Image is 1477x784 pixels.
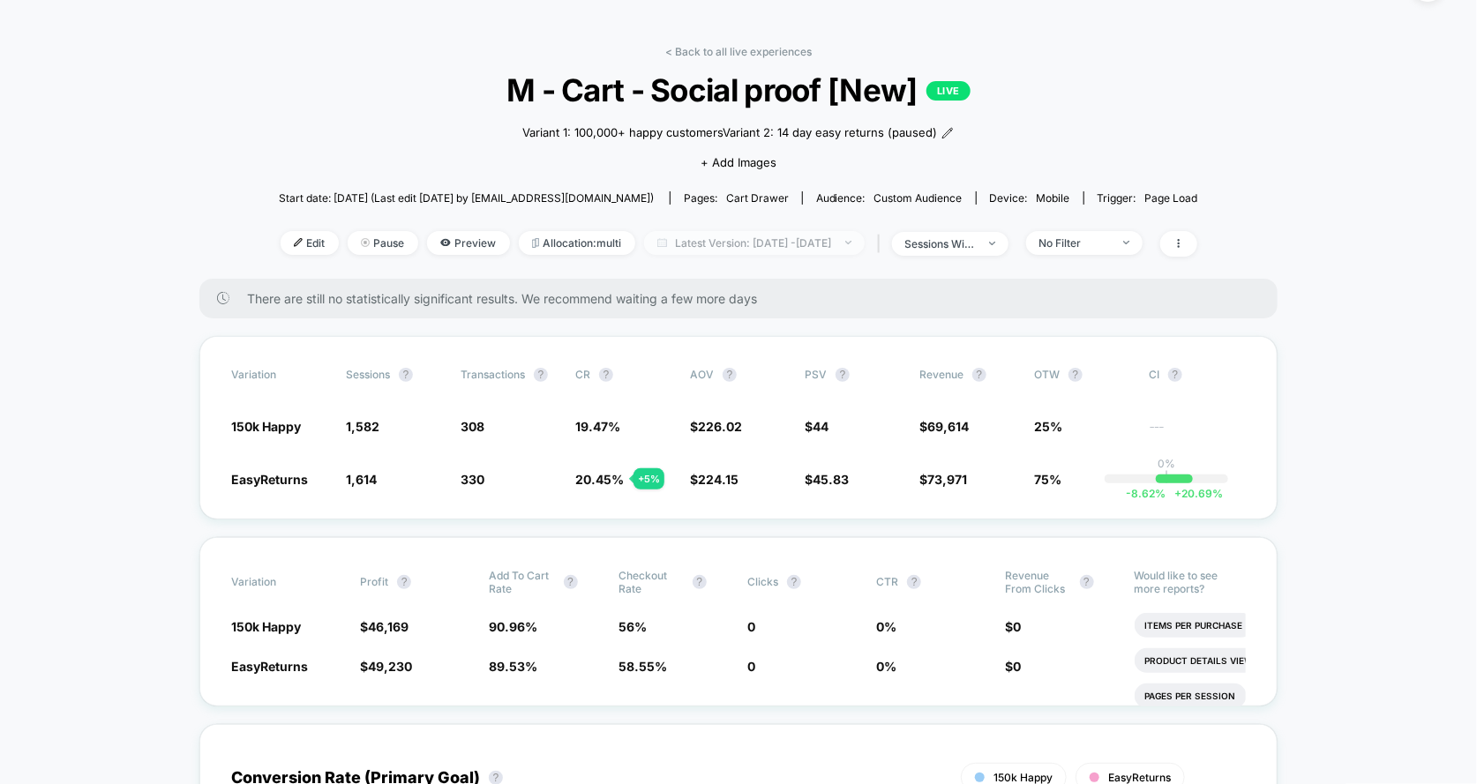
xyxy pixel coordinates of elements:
[397,575,411,589] button: ?
[1080,575,1094,589] button: ?
[634,468,664,489] div: + 5 %
[1149,422,1246,435] span: ---
[231,419,301,434] span: 150k Happy
[231,368,328,382] span: Variation
[346,419,379,434] span: 1,582
[519,231,635,255] span: Allocation: multi
[399,368,413,382] button: ?
[926,81,971,101] p: LIVE
[619,659,667,674] span: 58.55 %
[1006,569,1071,595] span: Revenue From Clicks
[281,231,339,255] span: Edit
[346,368,390,381] span: Sessions
[747,619,755,634] span: 0
[876,575,898,588] span: CTR
[490,619,538,634] span: 90.96 %
[575,419,620,434] span: 19.47 %
[1014,619,1022,634] span: 0
[1037,191,1070,205] span: mobile
[361,238,370,247] img: end
[989,242,995,245] img: end
[873,231,892,257] span: |
[348,231,418,255] span: Pause
[1068,368,1083,382] button: ?
[919,419,969,434] span: $
[1034,419,1062,434] span: 25%
[874,191,963,205] span: Custom Audience
[294,238,303,247] img: edit
[346,472,377,487] span: 1,614
[1145,191,1198,205] span: Page Load
[876,659,896,674] span: 0 %
[360,659,412,674] span: $
[360,575,388,588] span: Profit
[1108,771,1171,784] span: EasyReturns
[698,419,742,434] span: 226.02
[698,472,738,487] span: 224.15
[690,368,714,381] span: AOV
[247,291,1242,306] span: There are still no statistically significant results. We recommend waiting a few more days
[747,659,755,674] span: 0
[813,472,849,487] span: 45.83
[657,238,667,247] img: calendar
[747,575,778,588] span: Clicks
[690,419,742,434] span: $
[927,419,969,434] span: 69,614
[564,575,578,589] button: ?
[619,569,684,595] span: Checkout Rate
[1034,472,1061,487] span: 75%
[701,155,776,169] span: + Add Images
[723,368,737,382] button: ?
[1166,487,1223,500] span: 20.69 %
[693,575,707,589] button: ?
[1123,241,1129,244] img: end
[905,237,976,250] div: sessions with impression
[279,191,654,205] span: Start date: [DATE] (Last edit [DATE] by [EMAIL_ADDRESS][DOMAIN_NAME])
[427,231,510,255] span: Preview
[1126,487,1166,500] span: -8.62 %
[919,472,967,487] span: $
[231,569,328,595] span: Variation
[813,419,828,434] span: 44
[836,368,850,382] button: ?
[522,124,937,142] span: Variant 1: 100,000+ happy customersVariant 2: 14 day easy returns (paused)
[368,619,409,634] span: 46,169
[1168,368,1182,382] button: ?
[360,619,409,634] span: $
[461,472,484,487] span: 330
[976,191,1083,205] span: Device:
[1135,683,1247,708] li: Pages Per Session
[1014,659,1022,674] span: 0
[368,659,412,674] span: 49,230
[325,71,1151,108] span: M - Cart - Social proof [New]
[231,619,301,634] span: 150k Happy
[490,569,555,595] span: Add To Cart Rate
[805,472,849,487] span: $
[1006,619,1022,634] span: $
[461,419,484,434] span: 308
[690,472,738,487] span: $
[684,191,789,205] div: Pages:
[816,191,963,205] div: Audience:
[534,368,548,382] button: ?
[575,472,624,487] span: 20.45 %
[1135,613,1254,638] li: Items Per Purchase
[1006,659,1022,674] span: $
[919,368,963,381] span: Revenue
[787,575,801,589] button: ?
[619,619,647,634] span: 56 %
[1034,368,1131,382] span: OTW
[644,231,865,255] span: Latest Version: [DATE] - [DATE]
[907,575,921,589] button: ?
[927,472,967,487] span: 73,971
[1135,648,1296,673] li: Product Details Views Rate
[726,191,789,205] span: cart drawer
[532,238,539,248] img: rebalance
[599,368,613,382] button: ?
[1098,191,1198,205] div: Trigger:
[1165,470,1168,483] p: |
[845,241,851,244] img: end
[1158,457,1175,470] p: 0%
[665,45,812,58] a: < Back to all live experiences
[993,771,1053,784] span: 150k Happy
